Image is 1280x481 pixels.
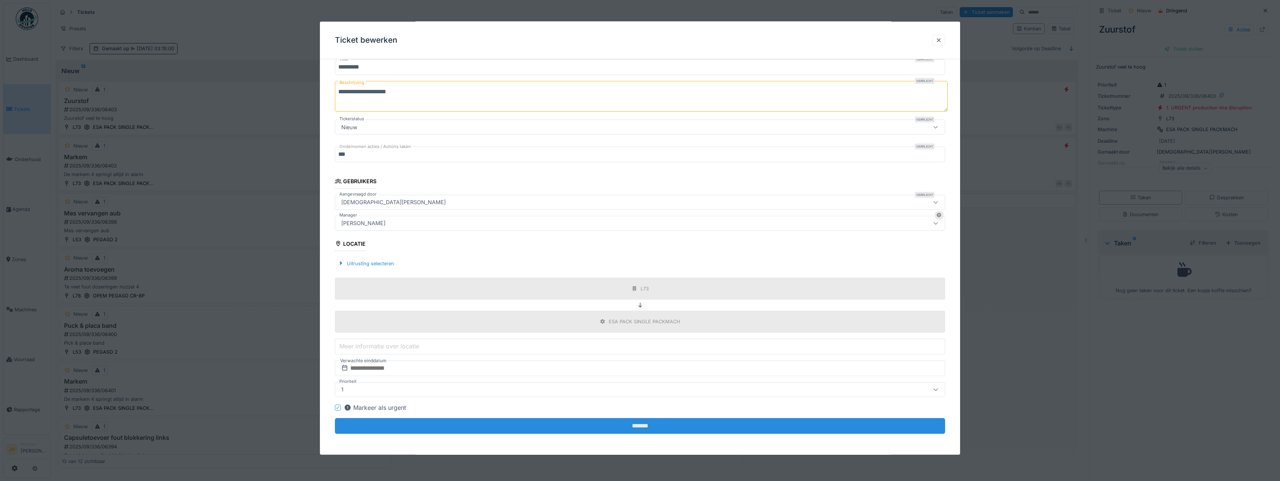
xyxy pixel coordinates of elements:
[338,56,350,63] label: Titel
[338,219,388,227] div: [PERSON_NAME]
[338,78,366,87] label: Beschrijving
[338,191,378,197] label: Aangevraagd door
[915,143,935,149] div: Verplicht
[335,258,397,268] div: Uitrusting selecteren
[915,117,935,122] div: Verplicht
[338,385,347,394] div: 1
[915,191,935,197] div: Verplicht
[338,378,358,385] label: Prioriteit
[641,285,649,292] div: L73
[338,198,449,206] div: [DEMOGRAPHIC_DATA][PERSON_NAME]
[344,403,406,412] div: Markeer als urgent
[915,56,935,62] div: Verplicht
[338,116,366,122] label: Ticketstatus
[335,176,376,188] div: Gebruikers
[915,78,935,84] div: Verplicht
[335,238,366,251] div: Locatie
[338,143,412,150] label: Ondernomen acties / Actions taken
[338,212,358,218] label: Manager
[609,318,680,325] div: ESA PACK SINGLE PACKMACH
[338,342,421,351] label: Meer informatie over locatie
[338,123,360,131] div: Nieuw
[335,36,397,45] h3: Ticket bewerken
[339,357,387,365] label: Verwachte einddatum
